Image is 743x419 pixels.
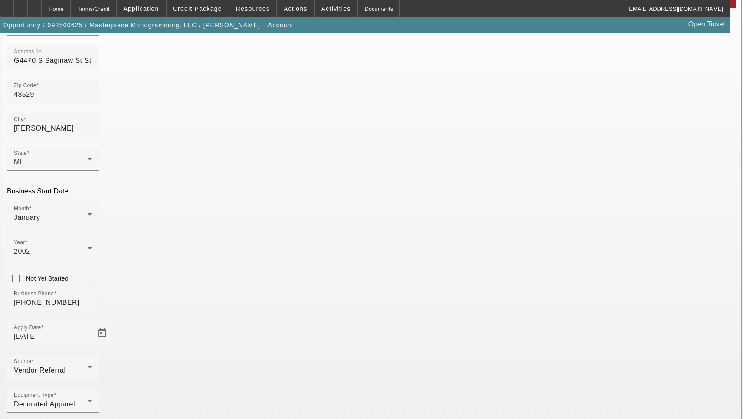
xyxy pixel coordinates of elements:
[14,49,39,55] mat-label: Address 1
[24,274,69,283] label: Not Yet Started
[277,0,314,17] button: Actions
[14,291,54,297] mat-label: Business Phone
[685,17,729,32] a: Open Ticket
[14,393,54,398] mat-label: Equipment Type
[14,83,36,88] mat-label: Zip Code
[14,158,22,166] span: MI
[3,22,260,29] span: Opportunity / 092500625 / Masterpiece Monogramming, LLC / [PERSON_NAME]
[315,0,357,17] button: Activities
[173,5,222,12] span: Credit Package
[321,5,351,12] span: Activities
[14,117,23,122] mat-label: City
[236,5,270,12] span: Resources
[117,0,165,17] button: Application
[268,22,294,29] span: Account
[14,248,30,255] span: 2002
[14,325,41,331] mat-label: Apply Date
[14,206,29,212] mat-label: Month
[14,359,31,364] mat-label: Source
[94,324,111,342] button: Open calendar
[14,367,66,374] span: Vendor Referral
[14,214,40,221] span: January
[229,0,276,17] button: Resources
[7,187,736,195] p: Business Start Date:
[14,240,25,246] mat-label: Year
[167,0,229,17] button: Credit Package
[14,151,27,156] mat-label: State
[123,5,159,12] span: Application
[14,400,96,408] span: Decorated Apparel Other
[266,17,296,33] button: Account
[284,5,308,12] span: Actions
